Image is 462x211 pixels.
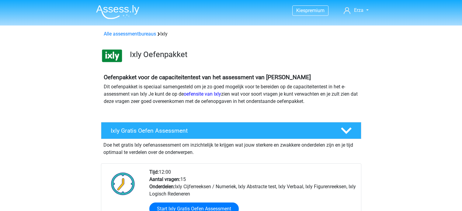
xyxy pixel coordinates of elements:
div: Ixly [101,30,361,38]
img: ixly.png [101,45,123,66]
a: oefensite van Ixly [184,91,221,97]
img: Assessly [96,5,139,19]
a: Erza [341,7,371,14]
div: Doe het gratis Ixly oefenassessment om inzichtelijk te krijgen wat jouw sterkere en zwakkere onde... [101,139,361,156]
b: Oefenpakket voor de capaciteitentest van het assessment van [PERSON_NAME] [104,74,311,81]
a: Kiespremium [293,6,328,15]
span: premium [305,8,325,13]
a: Ixly Gratis Oefen Assessment [99,122,364,139]
span: Kies [296,8,305,13]
h3: Ixly Oefenpakket [130,50,356,59]
a: Alle assessmentbureaus [104,31,156,37]
span: Erza [354,7,363,13]
b: Onderdelen: [149,184,175,189]
img: Klok [108,168,138,199]
b: Tijd: [149,169,159,175]
h4: Ixly Gratis Oefen Assessment [111,127,331,134]
p: Dit oefenpakket is speciaal samengesteld om je zo goed mogelijk voor te bereiden op de capaciteit... [104,83,359,105]
b: Aantal vragen: [149,176,180,182]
